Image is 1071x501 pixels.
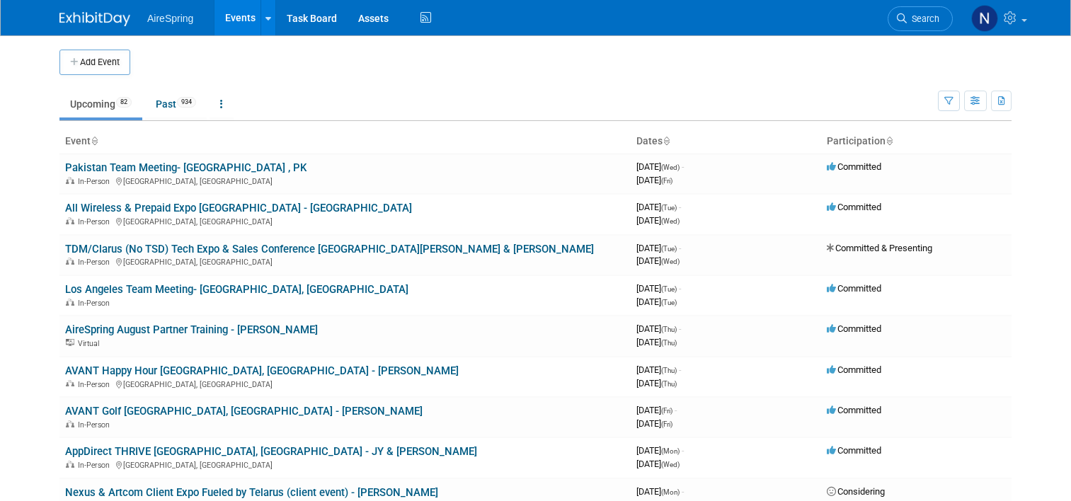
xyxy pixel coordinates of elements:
a: Sort by Start Date [663,135,670,146]
span: [DATE] [636,175,672,185]
span: In-Person [78,258,114,267]
span: [DATE] [636,364,681,375]
span: (Mon) [661,447,680,455]
span: (Fri) [661,420,672,428]
span: (Fri) [661,407,672,415]
a: Sort by Participation Type [886,135,893,146]
span: [DATE] [636,161,684,172]
span: [DATE] [636,418,672,429]
a: Search [888,6,953,31]
img: ExhibitDay [59,12,130,26]
a: Upcoming82 [59,91,142,117]
a: Nexus & Artcom Client Expo Fueled by Telarus (client event) - [PERSON_NAME] [65,486,438,499]
span: [DATE] [636,405,677,415]
img: In-Person Event [66,461,74,468]
span: (Thu) [661,367,677,374]
span: - [682,161,684,172]
a: AVANT Happy Hour [GEOGRAPHIC_DATA], [GEOGRAPHIC_DATA] - [PERSON_NAME] [65,364,459,377]
button: Add Event [59,50,130,75]
span: (Thu) [661,380,677,388]
span: [DATE] [636,243,681,253]
span: (Fri) [661,177,672,185]
span: Search [907,13,939,24]
span: Committed [827,405,881,415]
span: In-Person [78,420,114,430]
span: In-Person [78,461,114,470]
span: - [679,243,681,253]
span: - [679,323,681,334]
a: Los Angeles Team Meeting- [GEOGRAPHIC_DATA], [GEOGRAPHIC_DATA] [65,283,408,296]
a: AppDirect THRIVE [GEOGRAPHIC_DATA], [GEOGRAPHIC_DATA] - JY & [PERSON_NAME] [65,445,477,458]
span: Committed [827,445,881,456]
th: Event [59,129,631,154]
span: - [682,486,684,497]
span: (Tue) [661,285,677,293]
span: 82 [116,97,132,108]
th: Dates [631,129,821,154]
span: (Thu) [661,339,677,347]
a: Past934 [145,91,207,117]
span: (Wed) [661,461,680,468]
span: In-Person [78,177,114,186]
span: [DATE] [636,459,680,469]
span: In-Person [78,299,114,308]
span: - [679,283,681,294]
span: Virtual [78,339,103,348]
span: [DATE] [636,296,677,307]
span: Committed & Presenting [827,243,932,253]
span: 934 [177,97,196,108]
th: Participation [821,129,1012,154]
span: - [682,445,684,456]
img: Virtual Event [66,339,74,346]
img: In-Person Event [66,299,74,306]
span: (Tue) [661,245,677,253]
span: Committed [827,364,881,375]
span: (Tue) [661,204,677,212]
img: In-Person Event [66,258,74,265]
span: Considering [827,486,885,497]
span: [DATE] [636,445,684,456]
img: In-Person Event [66,420,74,427]
a: Pakistan Team Meeting- [GEOGRAPHIC_DATA] , PK [65,161,307,174]
a: TDM/Clarus (No TSD) Tech Expo & Sales Conference [GEOGRAPHIC_DATA][PERSON_NAME] & [PERSON_NAME] [65,243,594,255]
span: [DATE] [636,486,684,497]
span: Committed [827,161,881,172]
span: [DATE] [636,323,681,334]
span: [DATE] [636,378,677,388]
span: [DATE] [636,337,677,347]
span: [DATE] [636,255,680,266]
span: [DATE] [636,202,681,212]
a: AireSpring August Partner Training - [PERSON_NAME] [65,323,318,336]
span: - [679,364,681,375]
img: Natalie Pyron [971,5,998,32]
span: [DATE] [636,283,681,294]
div: [GEOGRAPHIC_DATA], [GEOGRAPHIC_DATA] [65,175,625,186]
span: In-Person [78,217,114,226]
span: AireSpring [147,13,193,24]
span: - [675,405,677,415]
a: All Wireless & Prepaid Expo [GEOGRAPHIC_DATA] - [GEOGRAPHIC_DATA] [65,202,412,214]
span: - [679,202,681,212]
span: (Mon) [661,488,680,496]
span: Committed [827,202,881,212]
img: In-Person Event [66,177,74,184]
a: AVANT Golf [GEOGRAPHIC_DATA], [GEOGRAPHIC_DATA] - [PERSON_NAME] [65,405,423,417]
span: [DATE] [636,215,680,226]
span: (Thu) [661,326,677,333]
div: [GEOGRAPHIC_DATA], [GEOGRAPHIC_DATA] [65,378,625,389]
div: [GEOGRAPHIC_DATA], [GEOGRAPHIC_DATA] [65,215,625,226]
img: In-Person Event [66,380,74,387]
span: Committed [827,283,881,294]
span: Committed [827,323,881,334]
span: In-Person [78,380,114,389]
a: Sort by Event Name [91,135,98,146]
span: (Wed) [661,217,680,225]
span: (Wed) [661,258,680,265]
div: [GEOGRAPHIC_DATA], [GEOGRAPHIC_DATA] [65,459,625,470]
div: [GEOGRAPHIC_DATA], [GEOGRAPHIC_DATA] [65,255,625,267]
span: (Wed) [661,163,680,171]
span: (Tue) [661,299,677,306]
img: In-Person Event [66,217,74,224]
